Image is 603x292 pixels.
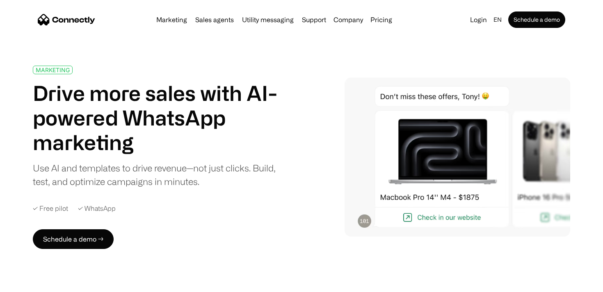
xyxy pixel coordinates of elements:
[192,16,237,23] a: Sales agents
[153,16,190,23] a: Marketing
[333,14,363,25] div: Company
[331,14,365,25] div: Company
[33,161,286,188] div: Use AI and templates to drive revenue—not just clicks. Build, test, and optimize campaigns in min...
[33,229,114,249] a: Schedule a demo →
[36,67,70,73] div: MARKETING
[239,16,297,23] a: Utility messaging
[493,14,502,25] div: en
[490,14,507,25] div: en
[508,11,565,28] a: Schedule a demo
[8,277,49,289] aside: Language selected: English
[38,14,95,26] a: home
[299,16,329,23] a: Support
[33,81,286,155] h1: Drive more sales with AI-powered WhatsApp marketing
[33,205,68,212] div: ✓ Free pilot
[467,14,490,25] a: Login
[367,16,395,23] a: Pricing
[78,205,116,212] div: ✓ WhatsApp
[16,278,49,289] ul: Language list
